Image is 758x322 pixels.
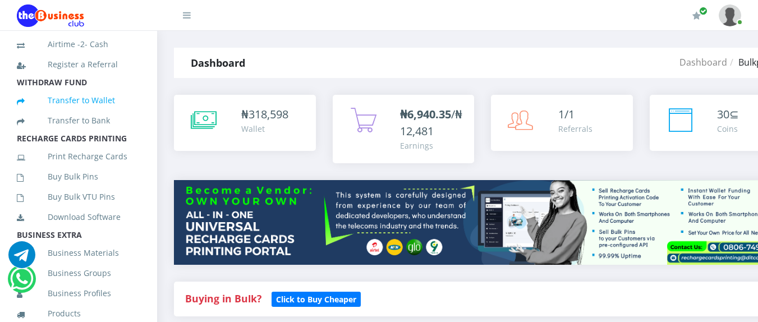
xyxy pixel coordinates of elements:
a: Print Recharge Cards [17,144,140,169]
a: 1/1 Referrals [491,95,633,151]
div: Coins [717,123,739,135]
div: Wallet [241,123,288,135]
div: Earnings [400,140,463,151]
a: Chat for support [8,250,35,268]
b: ₦6,940.35 [400,107,451,122]
a: Airtime -2- Cash [17,31,140,57]
a: Business Profiles [17,280,140,306]
a: Buy Bulk VTU Pins [17,184,140,210]
img: Logo [17,4,84,27]
a: Chat for support [10,274,33,292]
span: Renew/Upgrade Subscription [699,7,708,15]
a: Business Groups [17,260,140,286]
a: ₦6,940.35/₦12,481 Earnings [333,95,475,163]
i: Renew/Upgrade Subscription [692,11,701,20]
span: 1/1 [558,107,575,122]
img: User [719,4,741,26]
a: Transfer to Bank [17,108,140,134]
div: Referrals [558,123,592,135]
span: /₦12,481 [400,107,462,139]
a: Buy Bulk Pins [17,164,140,190]
a: Download Software [17,204,140,230]
span: 30 [717,107,729,122]
a: Click to Buy Cheaper [272,292,361,305]
div: ₦ [241,106,288,123]
a: ₦318,598 Wallet [174,95,316,151]
strong: Dashboard [191,56,245,70]
div: ⊆ [717,106,739,123]
a: Transfer to Wallet [17,88,140,113]
a: Register a Referral [17,52,140,77]
strong: Buying in Bulk? [185,292,261,305]
a: Business Materials [17,240,140,266]
a: Dashboard [679,56,727,68]
b: Click to Buy Cheaper [276,294,356,305]
span: 318,598 [249,107,288,122]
